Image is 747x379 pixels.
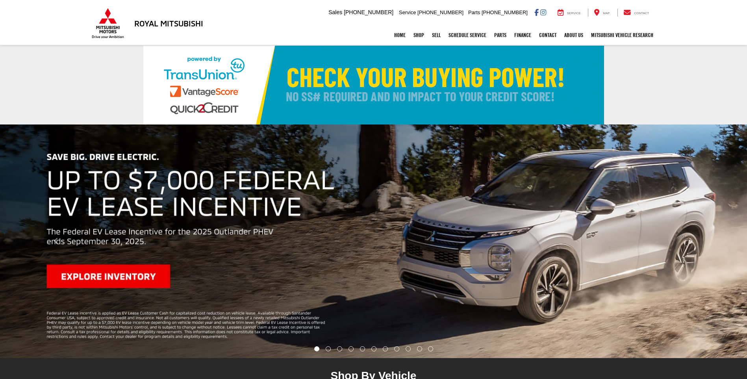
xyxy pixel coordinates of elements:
[417,9,463,15] span: [PHONE_NUMBER]
[337,346,342,351] li: Go to slide number 3.
[535,25,560,45] a: Contact
[634,11,649,15] span: Contact
[588,9,615,17] a: Map
[383,346,388,351] li: Go to slide number 7.
[406,346,411,351] li: Go to slide number 9.
[635,140,747,342] button: Click to view next picture.
[399,9,416,15] span: Service
[410,25,428,45] a: Shop
[360,346,365,351] li: Go to slide number 5.
[394,346,399,351] li: Go to slide number 8.
[326,346,331,351] li: Go to slide number 2.
[603,11,610,15] span: Map
[510,25,535,45] a: Finance
[482,9,528,15] span: [PHONE_NUMBER]
[428,346,433,351] li: Go to slide number 11.
[348,346,354,351] li: Go to slide number 4.
[90,8,126,39] img: Mitsubishi
[428,25,445,45] a: Sell
[134,19,203,28] h3: Royal Mitsubishi
[417,346,422,351] li: Go to slide number 10.
[390,25,410,45] a: Home
[328,9,342,15] span: Sales
[552,9,587,17] a: Service
[314,346,319,351] li: Go to slide number 1.
[560,25,587,45] a: About Us
[371,346,376,351] li: Go to slide number 6.
[534,9,539,15] a: Facebook: Click to visit our Facebook page
[567,11,581,15] span: Service
[468,9,480,15] span: Parts
[143,46,604,124] img: Check Your Buying Power
[445,25,490,45] a: Schedule Service: Opens in a new tab
[344,9,393,15] span: [PHONE_NUMBER]
[587,25,657,45] a: Mitsubishi Vehicle Research
[617,9,655,17] a: Contact
[490,25,510,45] a: Parts: Opens in a new tab
[540,9,546,15] a: Instagram: Click to visit our Instagram page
